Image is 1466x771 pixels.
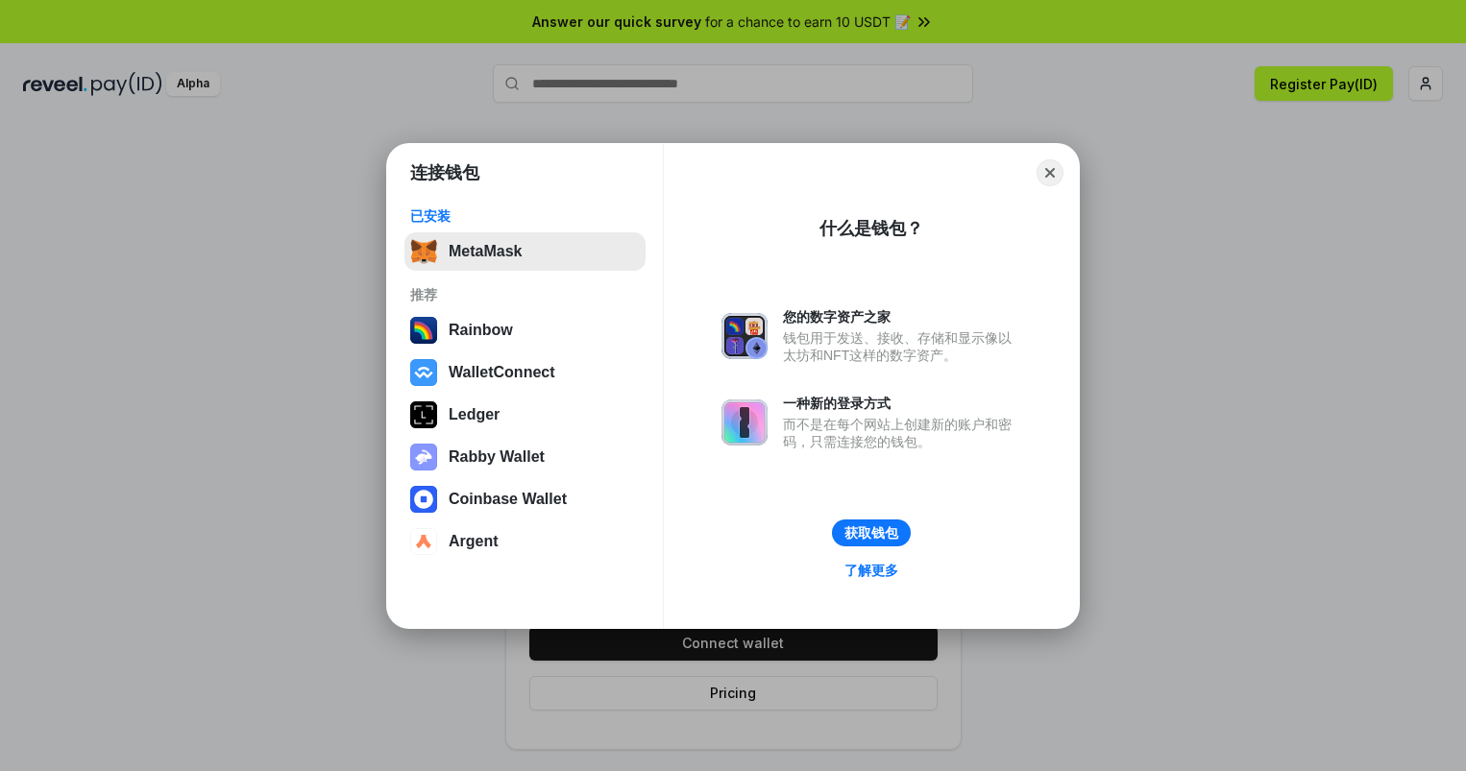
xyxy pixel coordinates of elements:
div: 钱包用于发送、接收、存储和显示像以太坊和NFT这样的数字资产。 [783,329,1021,364]
button: Close [1037,159,1063,186]
img: svg+xml,%3Csvg%20xmlns%3D%22http%3A%2F%2Fwww.w3.org%2F2000%2Fsvg%22%20fill%3D%22none%22%20viewBox... [410,444,437,470]
div: 了解更多 [844,562,898,579]
div: Argent [449,533,499,550]
div: MetaMask [449,243,522,260]
button: Coinbase Wallet [404,480,646,518]
button: WalletConnect [404,353,646,392]
div: 已安装 [410,207,640,225]
div: 一种新的登录方式 [783,395,1021,412]
div: Ledger [449,406,500,423]
img: svg+xml,%3Csvg%20width%3D%2228%22%20height%3D%2228%22%20viewBox%3D%220%200%2028%2028%22%20fill%3D... [410,359,437,386]
img: svg+xml,%3Csvg%20width%3D%22120%22%20height%3D%22120%22%20viewBox%3D%220%200%20120%20120%22%20fil... [410,317,437,344]
img: svg+xml,%3Csvg%20xmlns%3D%22http%3A%2F%2Fwww.w3.org%2F2000%2Fsvg%22%20fill%3D%22none%22%20viewBox... [721,313,768,359]
button: Ledger [404,396,646,434]
a: 了解更多 [833,558,910,583]
img: svg+xml,%3Csvg%20xmlns%3D%22http%3A%2F%2Fwww.w3.org%2F2000%2Fsvg%22%20width%3D%2228%22%20height%3... [410,401,437,428]
button: 获取钱包 [832,519,911,546]
img: svg+xml,%3Csvg%20xmlns%3D%22http%3A%2F%2Fwww.w3.org%2F2000%2Fsvg%22%20fill%3D%22none%22%20viewBox... [721,399,768,446]
div: Coinbase Wallet [449,491,567,508]
img: svg+xml,%3Csvg%20width%3D%2228%22%20height%3D%2228%22%20viewBox%3D%220%200%2028%2028%22%20fill%3D... [410,486,437,513]
div: Rabby Wallet [449,448,545,466]
div: 您的数字资产之家 [783,308,1021,325]
button: Rabby Wallet [404,438,646,476]
h1: 连接钱包 [410,161,479,184]
div: Rainbow [449,322,513,339]
button: MetaMask [404,232,646,271]
div: WalletConnect [449,364,555,381]
button: Rainbow [404,311,646,349]
img: svg+xml,%3Csvg%20width%3D%2228%22%20height%3D%2228%22%20viewBox%3D%220%200%2028%2028%22%20fill%3D... [410,528,437,555]
div: 什么是钱包？ [819,217,923,240]
div: 而不是在每个网站上创建新的账户和密码，只需连接您的钱包。 [783,416,1021,450]
img: svg+xml,%3Csvg%20fill%3D%22none%22%20height%3D%2233%22%20viewBox%3D%220%200%2035%2033%22%20width%... [410,238,437,265]
button: Argent [404,522,646,561]
div: 推荐 [410,286,640,303]
div: 获取钱包 [844,524,898,542]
